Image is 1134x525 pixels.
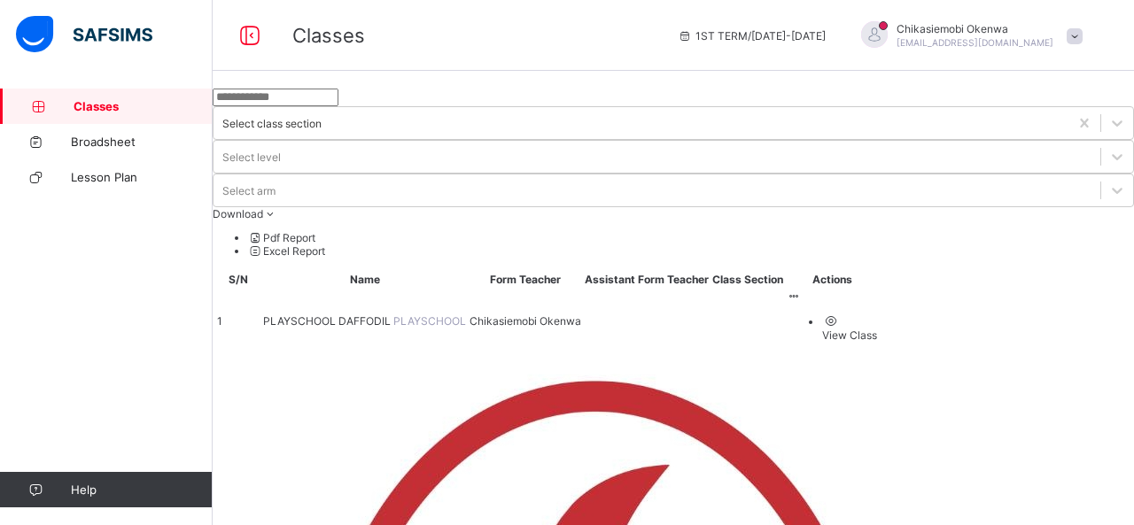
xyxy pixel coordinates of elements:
[216,289,260,353] td: 1
[711,272,784,287] th: Class Section
[213,207,263,220] span: Download
[222,117,322,130] div: Select class section
[71,483,212,497] span: Help
[584,272,710,287] th: Assistant Form Teacher
[469,272,582,287] th: Form Teacher
[248,231,1134,244] li: dropdown-list-item-null-0
[222,151,281,164] div: Select level
[262,272,467,287] th: Name
[678,29,826,42] span: session/term information
[74,99,213,113] span: Classes
[292,24,365,47] span: Classes
[897,22,1053,35] span: Chikasiemobi Okenwa
[822,328,877,342] div: View Class
[222,184,276,197] div: Select arm
[786,272,878,287] th: Actions
[248,244,1134,258] li: dropdown-list-item-null-1
[71,135,213,149] span: Broadsheet
[71,170,213,184] span: Lesson Plan
[263,314,393,328] span: PLAYSCHOOL DAFFODIL
[16,16,152,53] img: safsims
[843,21,1091,50] div: ChikasiemobiOkenwa
[216,272,260,287] th: S/N
[897,37,1053,48] span: [EMAIL_ADDRESS][DOMAIN_NAME]
[393,314,466,328] span: PLAYSCHOOL
[470,314,581,328] span: Chikasiemobi Okenwa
